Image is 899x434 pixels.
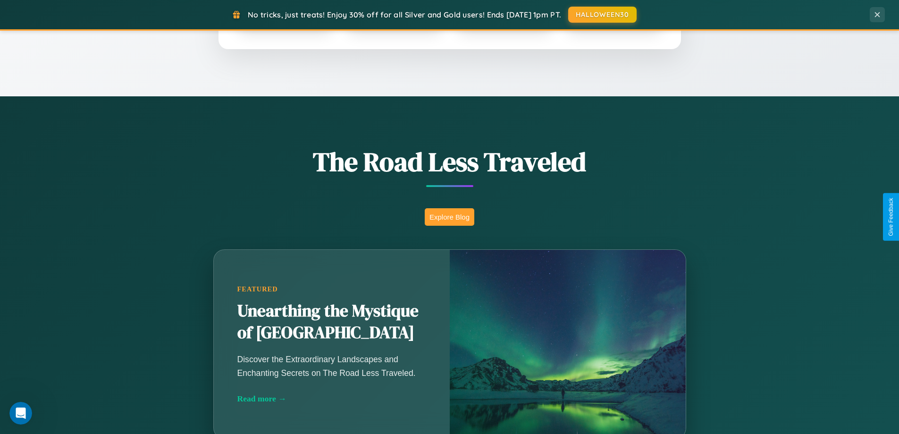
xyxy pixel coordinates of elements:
button: HALLOWEEN30 [568,7,637,23]
div: Featured [237,285,426,293]
div: Read more → [237,394,426,404]
span: No tricks, just treats! Enjoy 30% off for all Silver and Gold users! Ends [DATE] 1pm PT. [248,10,561,19]
h1: The Road Less Traveled [167,144,733,180]
button: Explore Blog [425,208,474,226]
iframe: Intercom live chat [9,402,32,425]
h2: Unearthing the Mystique of [GEOGRAPHIC_DATA] [237,300,426,344]
div: Give Feedback [888,198,894,236]
p: Discover the Extraordinary Landscapes and Enchanting Secrets on The Road Less Traveled. [237,353,426,379]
